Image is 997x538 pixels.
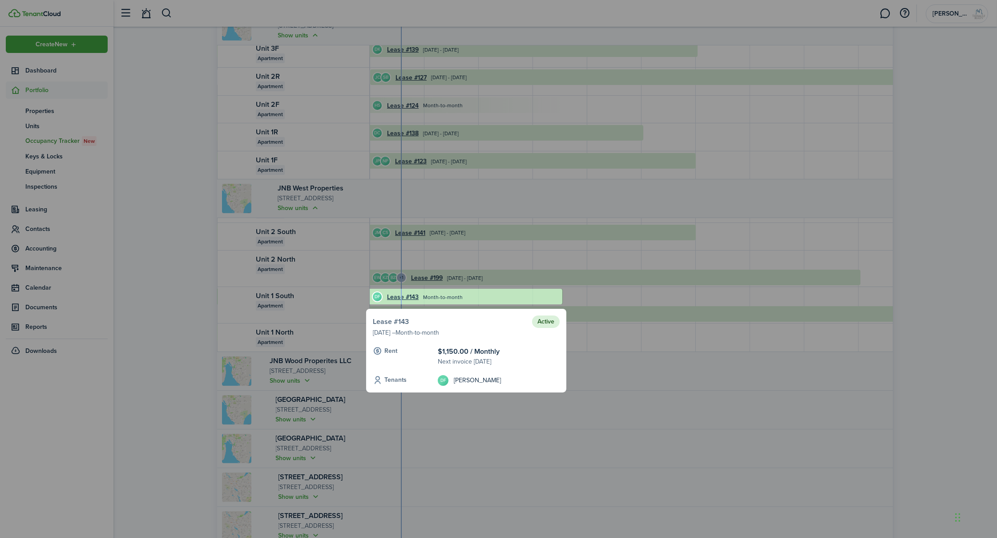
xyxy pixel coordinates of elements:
avatar-text: DF [438,375,448,386]
p: $1,150.00 / Monthly [438,346,559,357]
p: Tenants [384,375,434,384]
a: Lease #143 [373,316,409,327]
status: Active [532,316,560,328]
p: Rent [384,346,434,356]
iframe: Chat Widget [953,495,997,538]
avatar-profile-info-text: [PERSON_NAME] [454,377,501,384]
p: [DATE] – Month-to-month [373,328,560,337]
div: Drag [955,504,961,531]
p: Next invoice [DATE] [438,357,559,366]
